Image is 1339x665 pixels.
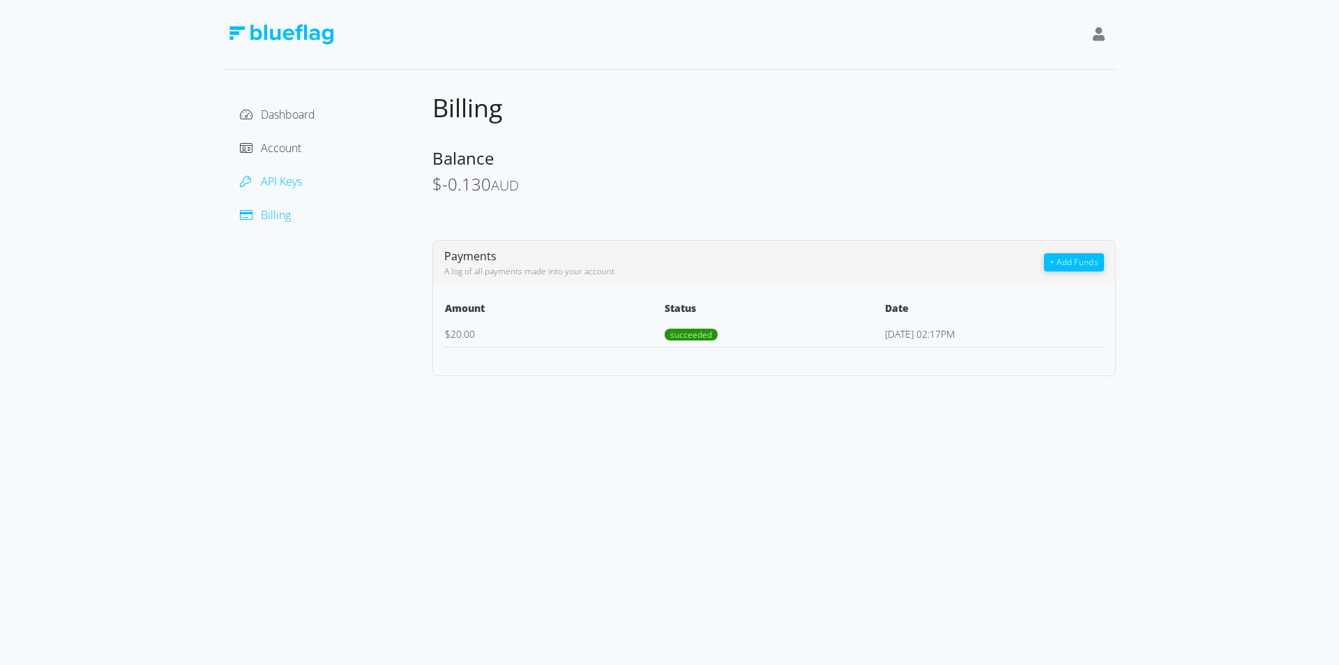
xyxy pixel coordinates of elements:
span: Billing [261,207,291,223]
th: Status [664,300,884,321]
td: 20.00 [444,321,664,348]
span: $ [432,172,442,195]
span: -0.130 [442,172,491,195]
span: Balance [432,147,494,170]
div: A log of all payments made into your account [444,265,1044,278]
span: Billing [432,91,503,125]
span: API Keys [261,174,302,189]
th: Date [884,300,1104,321]
a: Billing [240,207,291,223]
span: Dashboard [261,107,315,122]
span: AUD [491,176,519,195]
img: Blue Flag Logo [229,24,333,45]
span: Account [261,140,301,156]
button: + Add Funds [1044,253,1104,271]
a: API Keys [240,174,302,189]
span: Payments [444,248,497,264]
a: Account [240,140,301,156]
span: succeeded [665,329,718,341]
td: [DATE] 02:17PM [884,321,1104,348]
th: Amount [444,300,664,321]
span: $ [445,327,451,341]
a: Dashboard [240,107,315,122]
